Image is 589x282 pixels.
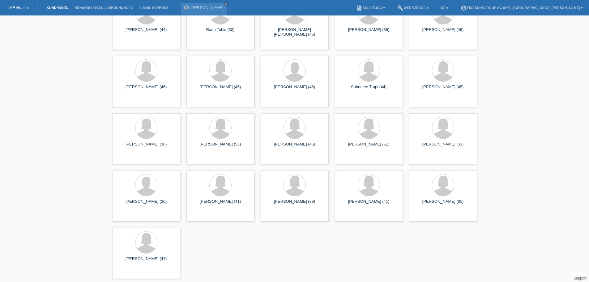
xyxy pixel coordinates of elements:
[71,6,136,10] a: Behandlungen / Abbuchungen
[44,6,71,10] a: Kund*innen
[340,142,398,152] div: [PERSON_NAME] (51)
[266,199,324,209] div: [PERSON_NAME] (39)
[414,142,472,152] div: [PERSON_NAME] (53)
[353,6,388,10] a: bookAnleitung ▾
[438,6,451,10] a: DE ▾
[458,6,586,10] a: account_circleFineSkin Group AG (0%) - [GEOGRAPHIC_DATA], [PERSON_NAME] ▾
[266,85,324,94] div: [PERSON_NAME] (46)
[414,85,472,94] div: [PERSON_NAME] (45)
[266,142,324,152] div: [PERSON_NAME] (46)
[574,276,587,280] a: Support
[340,27,398,37] div: [PERSON_NAME] (36)
[117,256,175,266] div: [PERSON_NAME] (41)
[414,27,472,37] div: [PERSON_NAME] (49)
[461,5,467,11] i: account_circle
[414,199,472,209] div: [PERSON_NAME] (65)
[117,85,175,94] div: [PERSON_NAME] (46)
[340,199,398,209] div: [PERSON_NAME] (41)
[190,5,224,10] a: [PERSON_NAME]
[394,6,432,10] a: buildWerkzeuge ▾
[117,199,175,209] div: [PERSON_NAME] (26)
[191,27,250,37] div: Rada Tobic (30)
[9,5,28,10] a: MF Health
[340,85,398,94] div: Sahadete Trupi (44)
[136,6,172,10] a: E-Mail Support
[266,27,324,37] div: [PERSON_NAME] [PERSON_NAME] (46)
[191,142,250,152] div: [PERSON_NAME] (53)
[117,27,175,37] div: [PERSON_NAME] (44)
[397,5,403,11] i: build
[224,2,228,6] a: close
[191,199,250,209] div: [PERSON_NAME] (41)
[225,2,228,5] i: close
[117,142,175,152] div: [PERSON_NAME] (36)
[356,5,362,11] i: book
[191,85,250,94] div: [PERSON_NAME] (45)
